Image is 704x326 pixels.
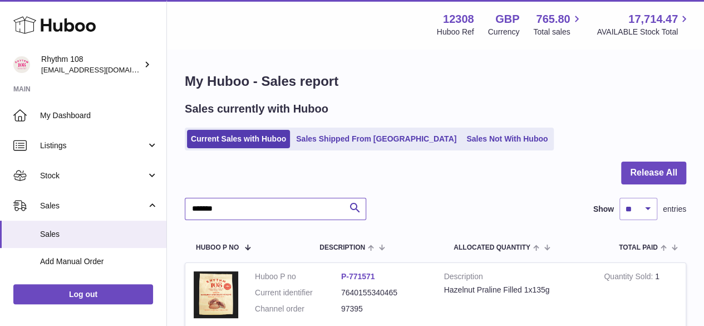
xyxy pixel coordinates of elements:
[40,171,146,181] span: Stock
[604,272,655,284] strong: Quantity Sold
[444,285,588,295] div: Hazelnut Praline Filled 1x135g
[443,12,474,27] strong: 12308
[255,288,341,298] dt: Current identifier
[13,284,153,304] a: Log out
[621,162,686,184] button: Release All
[40,201,146,211] span: Sales
[40,256,158,267] span: Add Manual Order
[40,229,158,240] span: Sales
[597,27,691,37] span: AVAILABLE Stock Total
[628,12,678,27] span: 17,714.47
[341,288,427,298] dd: 7640155340465
[185,101,328,116] h2: Sales currently with Huboo
[13,56,30,73] img: internalAdmin-12308@internal.huboo.com
[437,27,474,37] div: Huboo Ref
[319,244,365,251] span: Description
[40,110,158,121] span: My Dashboard
[462,130,552,148] a: Sales Not With Huboo
[255,304,341,314] dt: Channel order
[495,12,519,27] strong: GBP
[187,130,290,148] a: Current Sales with Huboo
[41,65,164,74] span: [EMAIL_ADDRESS][DOMAIN_NAME]
[341,304,427,314] dd: 97395
[597,12,691,37] a: 17,714.47 AVAILABLE Stock Total
[185,72,686,90] h1: My Huboo - Sales report
[536,12,570,27] span: 765.80
[40,140,146,151] span: Listings
[663,204,686,215] span: entries
[194,271,238,318] img: 123081684746496.jpg
[292,130,460,148] a: Sales Shipped From [GEOGRAPHIC_DATA]
[593,204,614,215] label: Show
[488,27,520,37] div: Currency
[444,271,588,285] strong: Description
[196,244,239,251] span: Huboo P no
[454,244,530,251] span: ALLOCATED Quantity
[533,27,583,37] span: Total sales
[41,54,141,75] div: Rhythm 108
[341,272,375,281] a: P-771571
[533,12,583,37] a: 765.80 Total sales
[619,244,658,251] span: Total paid
[255,271,341,282] dt: Huboo P no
